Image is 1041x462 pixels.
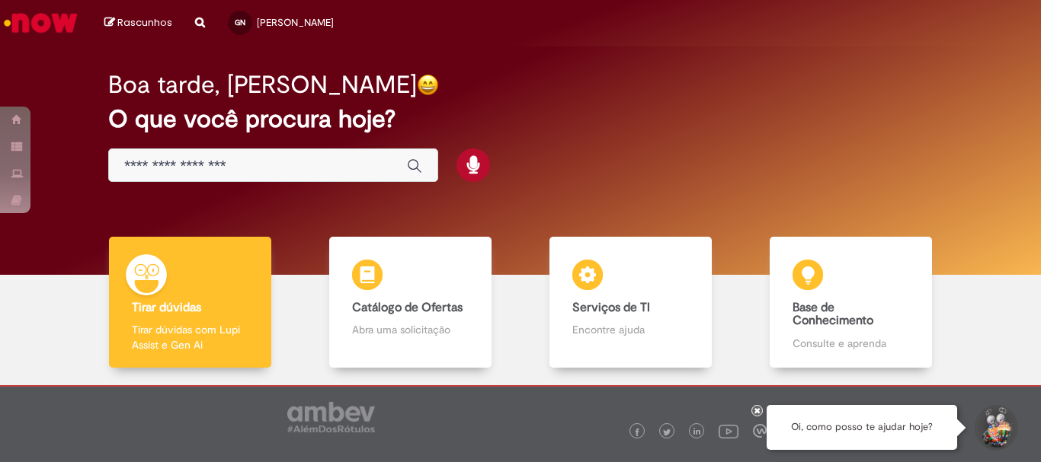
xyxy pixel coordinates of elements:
p: Encontre ajuda [572,322,688,337]
p: Abra uma solicitação [352,322,468,337]
h2: Boa tarde, [PERSON_NAME] [108,72,417,98]
a: Catálogo de Ofertas Abra uma solicitação [300,237,520,368]
img: logo_footer_ambev_rotulo_gray.png [287,402,375,432]
a: Base de Conhecimento Consulte e aprenda [741,237,961,368]
img: logo_footer_workplace.png [753,424,767,438]
span: [PERSON_NAME] [257,16,334,29]
img: ServiceNow [2,8,80,38]
p: Consulte e aprenda [793,336,908,351]
h2: O que você procura hoje? [108,106,933,132]
b: Serviços de TI [572,300,650,315]
button: Iniciar Conversa de Suporte [972,405,1018,451]
b: Base de Conhecimento [793,300,873,329]
img: logo_footer_twitter.png [663,429,671,436]
img: logo_footer_youtube.png [719,421,738,441]
img: logo_footer_linkedin.png [693,428,701,437]
b: Catálogo de Ofertas [352,300,463,315]
p: Tirar dúvidas com Lupi Assist e Gen Ai [132,322,248,352]
b: Tirar dúvidas [132,300,201,315]
span: GN [235,18,245,27]
a: Serviços de TI Encontre ajuda [520,237,741,368]
img: logo_footer_facebook.png [633,429,641,436]
div: Oi, como posso te ajudar hoje? [767,405,957,450]
a: Rascunhos [104,16,172,30]
img: happy-face.png [417,74,439,96]
span: Rascunhos [117,15,172,30]
a: Tirar dúvidas Tirar dúvidas com Lupi Assist e Gen Ai [80,237,300,368]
